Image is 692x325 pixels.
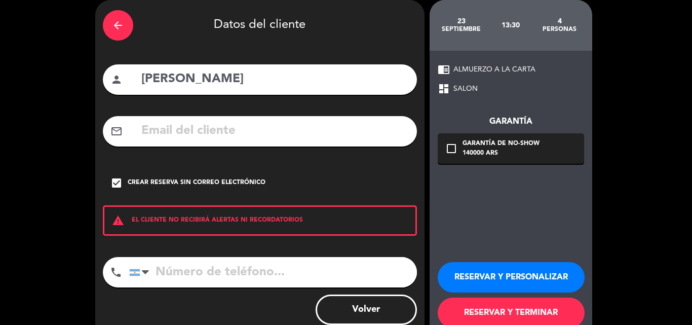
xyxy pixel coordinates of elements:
[103,8,417,43] div: Datos del cliente
[104,214,132,227] i: warning
[438,83,450,95] span: dashboard
[316,295,417,325] button: Volver
[110,125,123,137] i: mail_outline
[486,8,535,43] div: 13:30
[140,69,409,90] input: Nombre del cliente
[110,177,123,189] i: check_box
[437,17,486,25] div: 23
[112,19,124,31] i: arrow_back
[445,142,457,155] i: check_box_outline_blank
[463,139,540,149] div: Garantía de no-show
[130,258,153,287] div: Argentina: +54
[453,83,478,95] span: SALON
[463,149,540,159] div: 140000 ARS
[438,115,584,128] div: Garantía
[128,178,265,188] div: Crear reserva sin correo electrónico
[129,257,417,287] input: Número de teléfono...
[535,17,584,25] div: 4
[438,262,585,293] button: RESERVAR Y PERSONALIZAR
[437,25,486,33] div: septiembre
[438,63,450,76] span: chrome_reader_mode
[535,25,584,33] div: personas
[110,266,122,278] i: phone
[453,64,535,76] span: ALMUERZO A LA CARTA
[140,121,409,141] input: Email del cliente
[110,74,123,86] i: person
[103,205,417,236] div: EL CLIENTE NO RECIBIRÁ ALERTAS NI RECORDATORIOS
